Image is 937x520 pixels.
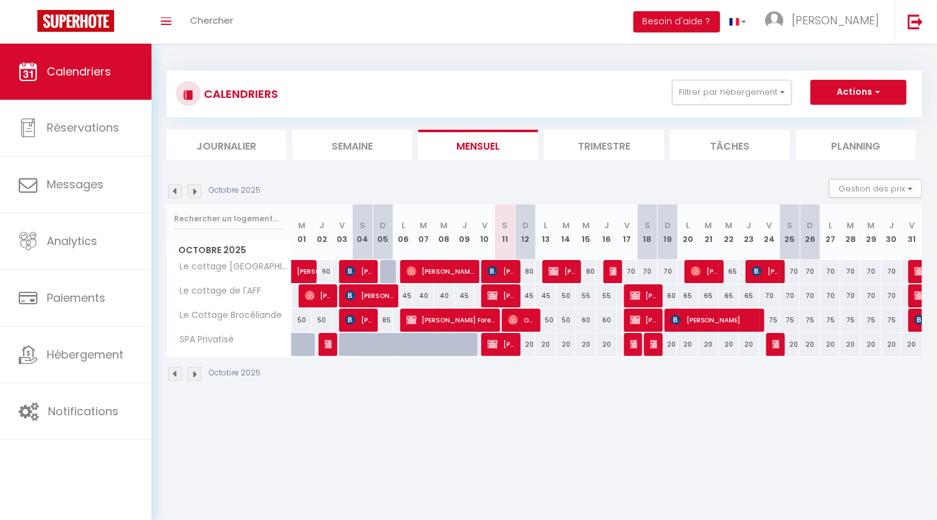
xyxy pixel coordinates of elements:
th: 05 [373,205,393,260]
abbr: M [562,219,570,231]
div: 55 [597,284,617,307]
button: Besoin d'aide ? [633,11,720,32]
span: [PERSON_NAME] [345,259,373,283]
div: 70 [882,284,902,307]
abbr: S [787,219,792,231]
div: 20 [901,333,922,356]
span: Calendriers [47,64,111,79]
div: 70 [820,260,841,283]
th: 25 [780,205,800,260]
div: 65 [739,284,759,307]
div: 70 [780,284,800,307]
span: [PERSON_NAME] [772,332,779,356]
img: ... [765,11,784,30]
div: 65 [719,260,739,283]
div: 20 [882,333,902,356]
div: 70 [617,260,638,283]
div: 20 [678,333,698,356]
abbr: S [360,219,365,231]
span: [PERSON_NAME] Forestier [406,308,496,332]
th: 07 [413,205,434,260]
span: [PERSON_NAME] [691,259,718,283]
div: 50 [536,309,556,332]
abbr: D [522,219,529,231]
div: 60 [576,309,597,332]
abbr: S [645,219,650,231]
button: Actions [810,80,906,105]
span: SPA Privatisé [169,333,238,347]
abbr: M [583,219,590,231]
div: 50 [312,309,332,332]
div: 75 [820,309,841,332]
span: [PERSON_NAME] [650,332,657,356]
abbr: J [747,219,752,231]
th: 17 [617,205,638,260]
th: 06 [393,205,414,260]
abbr: M [298,219,305,231]
abbr: L [401,219,405,231]
th: 27 [820,205,841,260]
abbr: M [704,219,712,231]
div: 20 [536,333,556,356]
img: Super Booking [37,10,114,32]
span: Paiements [47,290,105,306]
div: 20 [658,333,678,356]
span: [PERSON_NAME] [325,332,332,356]
img: logout [908,14,923,29]
div: 70 [861,284,882,307]
span: Le Cottage Brocéliande [169,309,286,322]
th: 12 [515,205,536,260]
div: 20 [739,333,759,356]
abbr: V [909,219,915,231]
div: 65 [678,284,698,307]
abbr: M [440,219,448,231]
span: Notifications [48,403,118,419]
abbr: L [544,219,547,231]
span: Réservations [47,120,119,135]
div: 20 [698,333,719,356]
th: 29 [861,205,882,260]
th: 16 [597,205,617,260]
abbr: J [604,219,609,231]
div: 65 [719,284,739,307]
div: 45 [393,284,414,307]
div: 20 [840,333,861,356]
div: 50 [556,309,577,332]
div: 70 [861,260,882,283]
div: 80 [576,260,597,283]
th: 11 [495,205,516,260]
button: Gestion des prix [829,179,922,198]
th: 24 [759,205,780,260]
span: Octobre 2025 [167,241,291,259]
div: 70 [780,260,800,283]
th: 08 [434,205,454,260]
span: [PERSON_NAME] [488,332,515,356]
div: 20 [556,333,577,356]
h3: CALENDRIERS [201,80,278,108]
th: 26 [800,205,820,260]
div: 45 [515,284,536,307]
div: 75 [840,309,861,332]
abbr: M [847,219,855,231]
div: 70 [658,260,678,283]
span: Le cottage de l'AFF [169,284,265,298]
span: [PERSON_NAME] [549,259,576,283]
input: Rechercher un logement... [174,208,284,230]
div: 75 [861,309,882,332]
li: Journalier [166,130,286,160]
abbr: V [482,219,488,231]
div: 40 [413,284,434,307]
div: 45 [536,284,556,307]
abbr: J [319,219,324,231]
span: [PERSON_NAME] [630,308,658,332]
th: 22 [719,205,739,260]
span: [PERSON_NAME] [792,12,879,28]
span: Chercher [190,14,233,27]
abbr: S [502,219,508,231]
div: 45 [454,284,475,307]
div: 70 [840,284,861,307]
th: 03 [332,205,353,260]
div: 70 [800,260,820,283]
th: 31 [901,205,922,260]
span: [PERSON_NAME] [610,259,617,283]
